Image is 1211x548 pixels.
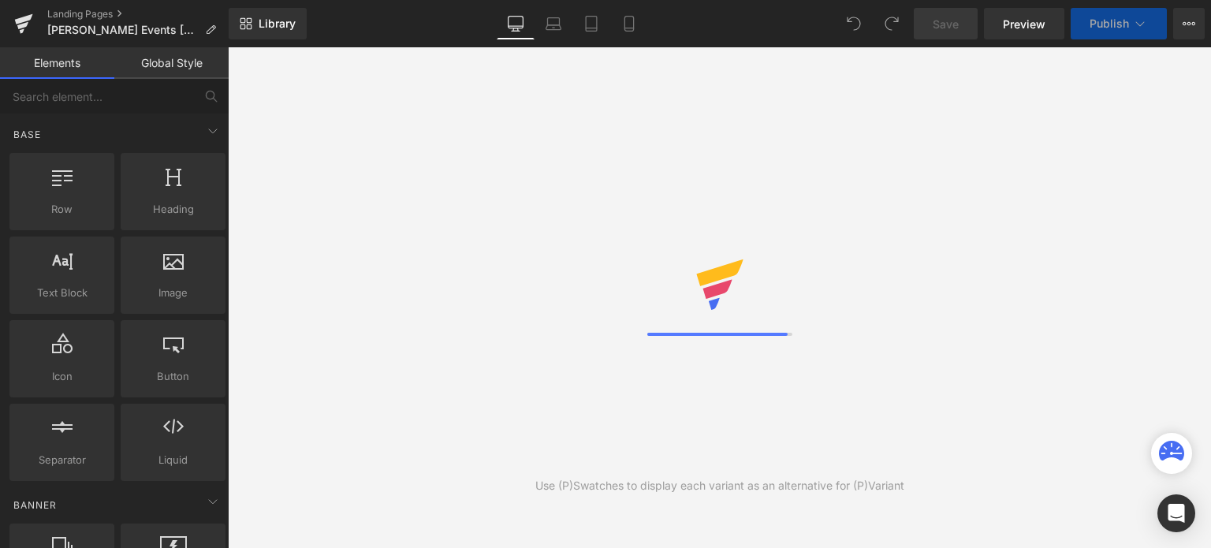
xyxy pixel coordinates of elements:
span: Image [125,285,221,301]
span: Icon [14,368,110,385]
button: Redo [876,8,907,39]
span: Separator [14,452,110,468]
div: Open Intercom Messenger [1157,494,1195,532]
div: Use (P)Swatches to display each variant as an alternative for (P)Variant [535,477,904,494]
button: Undo [838,8,870,39]
a: New Library [229,8,307,39]
span: Publish [1090,17,1129,30]
span: Base [12,127,43,142]
button: More [1173,8,1205,39]
a: Preview [984,8,1064,39]
a: Landing Pages [47,8,229,21]
a: Tablet [572,8,610,39]
a: Mobile [610,8,648,39]
span: Text Block [14,285,110,301]
span: Heading [125,201,221,218]
a: Global Style [114,47,229,79]
span: Liquid [125,452,221,468]
span: Library [259,17,296,31]
span: Preview [1003,16,1045,32]
span: Banner [12,498,58,513]
a: Laptop [535,8,572,39]
span: [PERSON_NAME] Events [GEOGRAPHIC_DATA] [47,24,199,36]
span: Row [14,201,110,218]
button: Publish [1071,8,1167,39]
a: Desktop [497,8,535,39]
span: Button [125,368,221,385]
span: Save [933,16,959,32]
